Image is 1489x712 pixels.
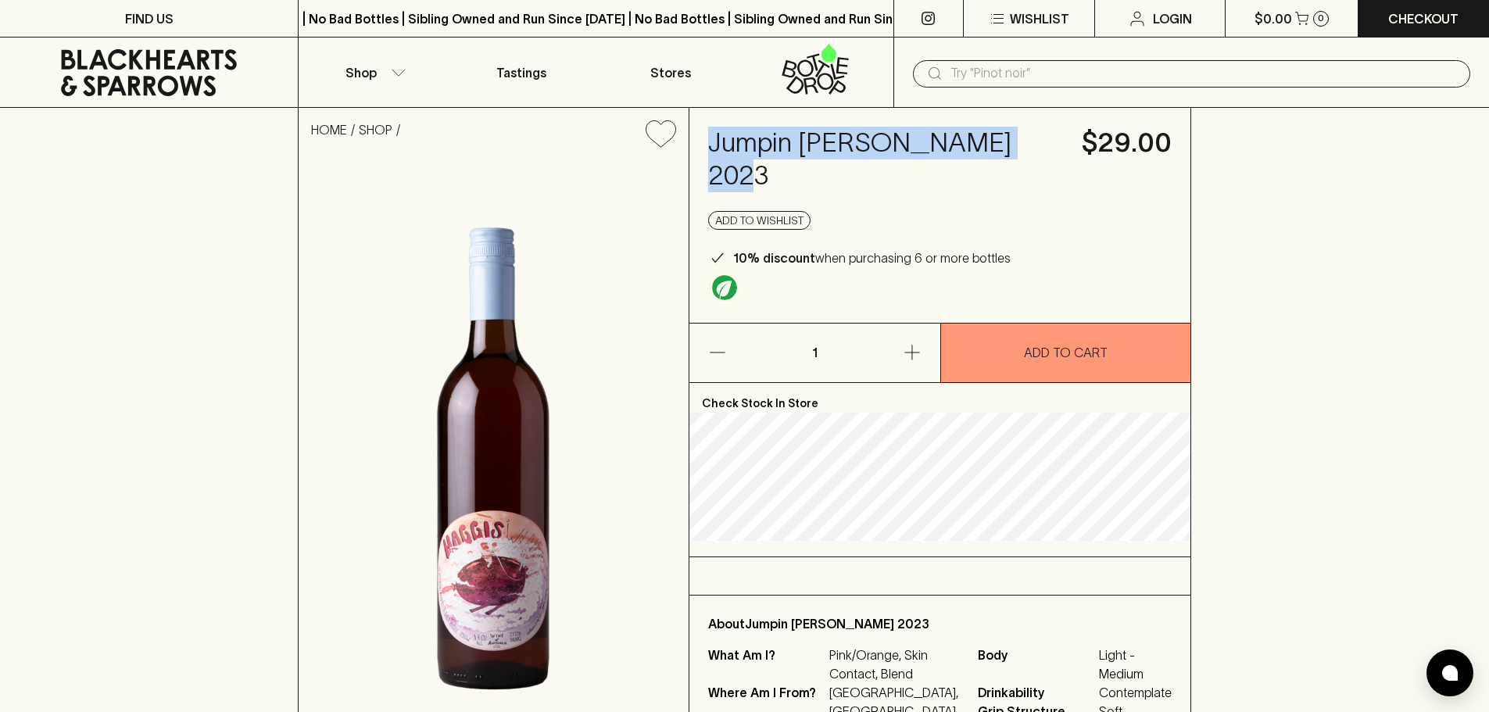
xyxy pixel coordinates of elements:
[639,114,682,154] button: Add to wishlist
[708,271,741,304] a: Organic
[712,275,737,300] img: Organic
[708,646,825,683] p: What Am I?
[447,38,596,107] a: Tastings
[650,63,691,82] p: Stores
[978,646,1095,683] span: Body
[596,38,745,107] a: Stores
[311,123,347,137] a: HOME
[299,38,447,107] button: Shop
[1153,9,1192,28] p: Login
[1388,9,1459,28] p: Checkout
[829,646,959,683] p: Pink/Orange, Skin Contact, Blend
[1099,646,1172,683] span: Light - Medium
[689,383,1190,413] p: Check Stock In Store
[1442,665,1458,681] img: bubble-icon
[496,63,546,82] p: Tastings
[733,249,1011,267] p: when purchasing 6 or more bottles
[708,614,1172,633] p: About Jumpin [PERSON_NAME] 2023
[978,683,1095,702] span: Drinkability
[796,324,833,382] p: 1
[359,123,392,137] a: SHOP
[733,251,815,265] b: 10% discount
[1255,9,1292,28] p: $0.00
[1024,343,1108,362] p: ADD TO CART
[950,61,1458,86] input: Try "Pinot noir"
[708,127,1063,192] h4: Jumpin [PERSON_NAME] 2023
[1318,14,1324,23] p: 0
[345,63,377,82] p: Shop
[125,9,174,28] p: FIND US
[941,324,1191,382] button: ADD TO CART
[708,211,811,230] button: Add to wishlist
[1010,9,1069,28] p: Wishlist
[1082,127,1172,159] h4: $29.00
[1099,683,1172,702] span: Contemplate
